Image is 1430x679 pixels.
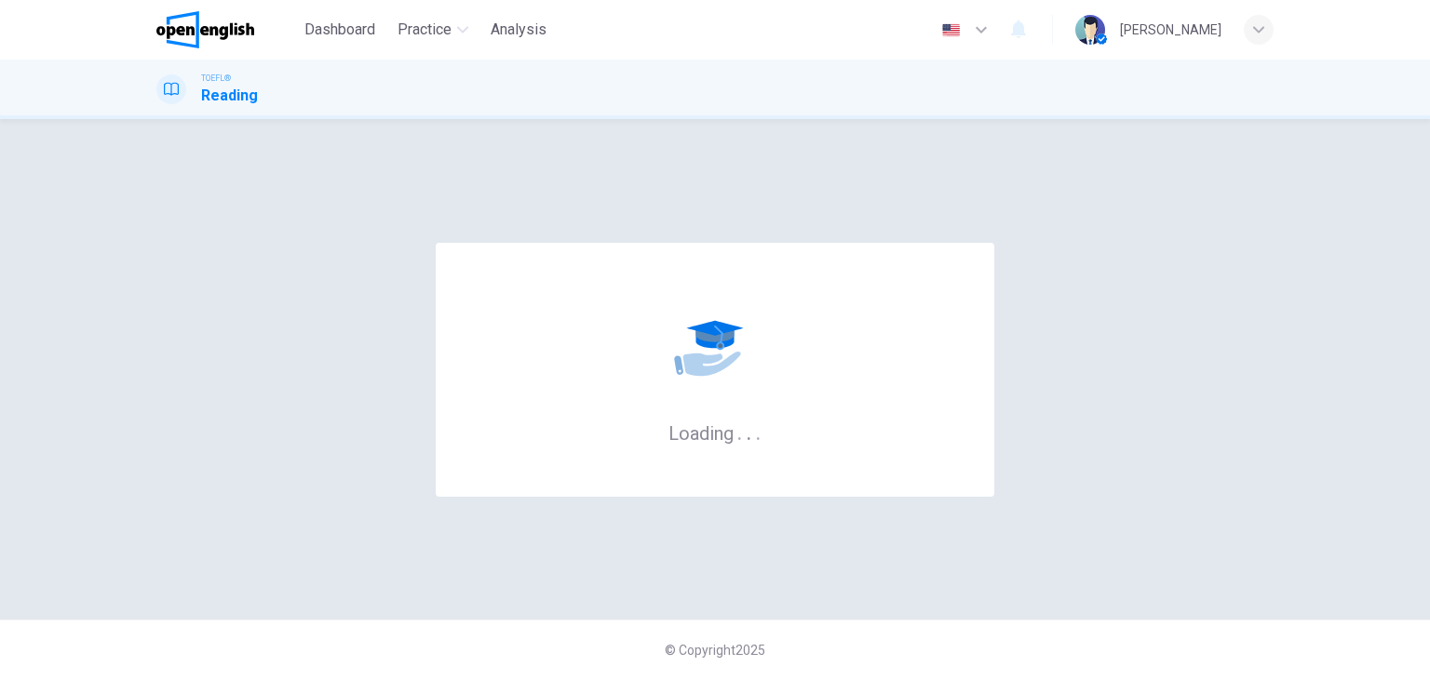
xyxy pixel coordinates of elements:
h6: . [746,416,752,446]
img: en [939,23,963,37]
button: Analysis [483,13,554,47]
img: OpenEnglish logo [156,11,254,48]
span: TOEFL® [201,72,231,85]
h1: Reading [201,85,258,107]
span: Analysis [491,19,546,41]
button: Dashboard [297,13,383,47]
h6: Loading [668,420,762,445]
span: Practice [398,19,452,41]
a: OpenEnglish logo [156,11,297,48]
div: [PERSON_NAME] [1120,19,1221,41]
h6: . [755,416,762,446]
button: Practice [390,13,476,47]
span: Dashboard [304,19,375,41]
h6: . [736,416,743,446]
img: Profile picture [1075,15,1105,45]
span: © Copyright 2025 [665,643,765,658]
